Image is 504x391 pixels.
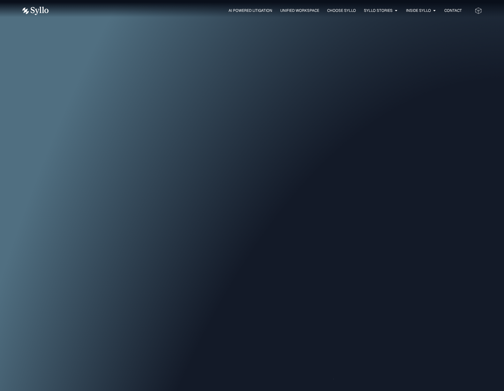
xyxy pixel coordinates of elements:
[61,8,462,14] nav: Menu
[364,8,393,13] a: Syllo Stories
[406,8,431,13] a: Inside Syllo
[444,8,462,13] a: Contact
[61,8,462,14] div: Menu Toggle
[22,7,49,15] img: Vector
[280,8,319,13] a: Unified Workspace
[327,8,356,13] a: Choose Syllo
[229,8,272,13] a: AI Powered Litigation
